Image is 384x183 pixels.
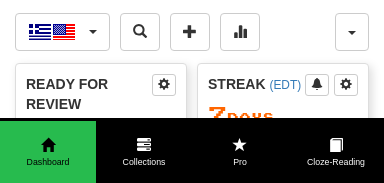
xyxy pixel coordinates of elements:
[26,74,152,114] div: Ready for Review
[120,13,160,51] button: Search sentences
[208,74,305,94] div: Streak
[208,102,358,128] div: Day s
[269,78,301,92] a: (EDT)
[288,156,384,169] span: Cloze-Reading
[208,100,227,128] span: 7
[96,156,192,169] span: Collections
[220,13,260,51] button: More stats
[192,156,288,169] span: Pro
[170,13,210,51] button: Add sentence to collection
